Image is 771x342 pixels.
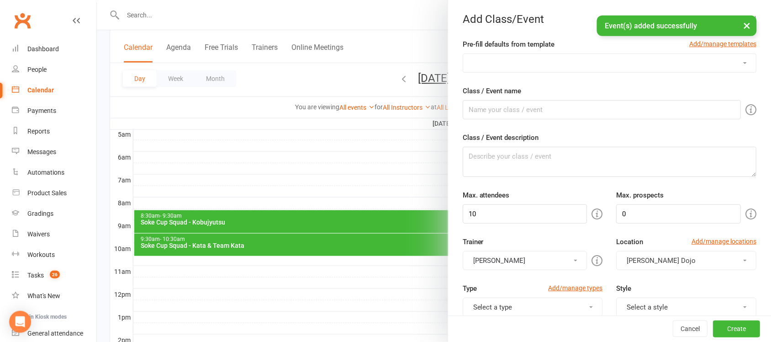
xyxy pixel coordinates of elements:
a: Gradings [12,203,96,224]
a: Add/manage types [548,283,602,293]
a: Payments [12,101,96,121]
div: Add Class/Event [448,13,771,26]
button: Create [713,321,760,337]
label: Max. prospects [616,190,664,201]
a: Product Sales [12,183,96,203]
span: 26 [50,271,60,278]
button: Cancel [673,321,708,337]
a: What's New [12,286,96,306]
div: Tasks [27,272,44,279]
div: Automations [27,169,64,176]
a: Waivers [12,224,96,245]
div: Calendar [27,86,54,94]
div: Event(s) added successfully [597,16,757,36]
label: Max. attendees [463,190,510,201]
div: Messages [27,148,56,155]
label: Class / Event name [463,85,522,96]
div: What's New [27,292,60,299]
div: Product Sales [27,189,67,197]
a: Add/manage templates [689,39,756,49]
button: Select a type [463,298,603,317]
input: Name your class / event [463,100,741,119]
a: Calendar [12,80,96,101]
span: [PERSON_NAME] Dojo [627,256,696,265]
label: Pre-fill defaults from template [463,39,555,50]
button: [PERSON_NAME] [463,251,587,270]
label: Style [616,283,631,294]
div: Dashboard [27,45,59,53]
button: [PERSON_NAME] Dojo [616,251,756,270]
div: People [27,66,47,73]
a: Clubworx [11,9,34,32]
a: Messages [12,142,96,162]
div: Open Intercom Messenger [9,311,31,333]
label: Class / Event description [463,132,539,143]
button: Select a style [616,298,756,317]
div: Waivers [27,230,50,238]
a: Tasks 26 [12,265,96,286]
a: Workouts [12,245,96,265]
label: Type [463,283,477,294]
a: Reports [12,121,96,142]
div: General attendance [27,330,83,337]
a: People [12,59,96,80]
div: Gradings [27,210,53,217]
label: Location [616,236,643,247]
div: Workouts [27,251,55,258]
a: Dashboard [12,39,96,59]
div: Reports [27,128,50,135]
label: Trainer [463,236,484,247]
button: × [739,16,755,35]
a: Automations [12,162,96,183]
a: Add/manage locations [692,236,756,246]
div: Payments [27,107,56,114]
